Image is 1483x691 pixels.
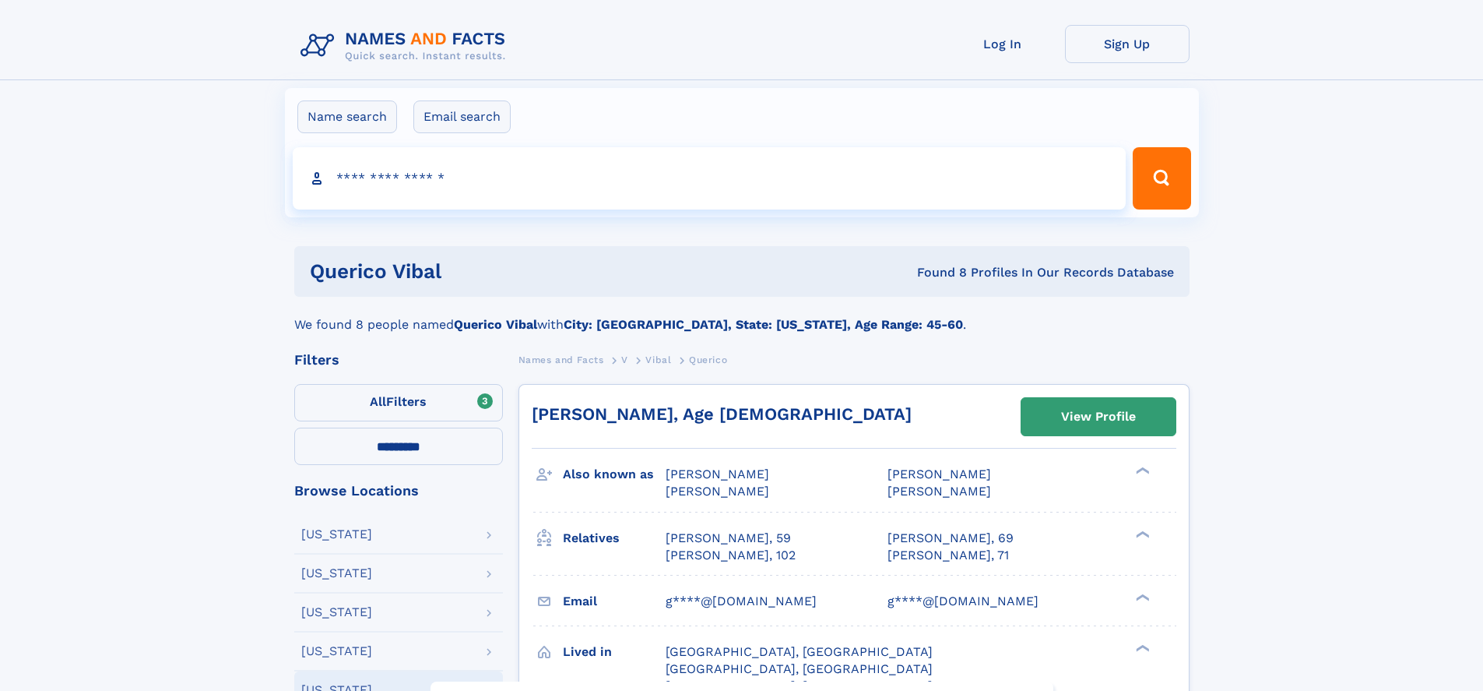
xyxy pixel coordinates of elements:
[1065,25,1190,63] a: Sign Up
[887,484,991,499] span: [PERSON_NAME]
[887,530,1014,547] a: [PERSON_NAME], 69
[563,639,666,665] h3: Lived in
[621,350,628,369] a: V
[301,528,372,541] div: [US_STATE]
[666,547,796,564] a: [PERSON_NAME], 102
[1132,466,1151,476] div: ❯
[887,547,1009,564] a: [PERSON_NAME], 71
[1021,398,1176,435] a: View Profile
[294,484,503,498] div: Browse Locations
[294,25,518,67] img: Logo Names and Facts
[887,467,991,481] span: [PERSON_NAME]
[679,264,1174,281] div: Found 8 Profiles In Our Records Database
[454,317,537,332] b: Querico Vibal
[666,484,769,499] span: [PERSON_NAME]
[563,461,666,488] h3: Also known as
[564,317,963,332] b: City: [GEOGRAPHIC_DATA], State: [US_STATE], Age Range: 45-60
[666,467,769,481] span: [PERSON_NAME]
[518,350,604,369] a: Names and Facts
[413,100,511,133] label: Email search
[294,297,1190,334] div: We found 8 people named with .
[1132,592,1151,602] div: ❯
[645,350,671,369] a: Vibal
[689,354,727,365] span: Querico
[293,147,1126,210] input: search input
[301,606,372,619] div: [US_STATE]
[370,394,386,409] span: All
[1133,147,1190,210] button: Search Button
[645,354,671,365] span: Vibal
[621,354,628,365] span: V
[563,525,666,552] h3: Relatives
[532,404,912,424] a: [PERSON_NAME], Age [DEMOGRAPHIC_DATA]
[301,567,372,580] div: [US_STATE]
[666,644,933,659] span: [GEOGRAPHIC_DATA], [GEOGRAPHIC_DATA]
[666,661,933,676] span: [GEOGRAPHIC_DATA], [GEOGRAPHIC_DATA]
[940,25,1065,63] a: Log In
[294,384,503,421] label: Filters
[1132,529,1151,539] div: ❯
[1061,399,1136,435] div: View Profile
[294,353,503,367] div: Filters
[666,530,791,547] a: [PERSON_NAME], 59
[563,588,666,615] h3: Email
[301,645,372,658] div: [US_STATE]
[297,100,397,133] label: Name search
[1132,643,1151,653] div: ❯
[310,262,680,281] h1: Querico Vibal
